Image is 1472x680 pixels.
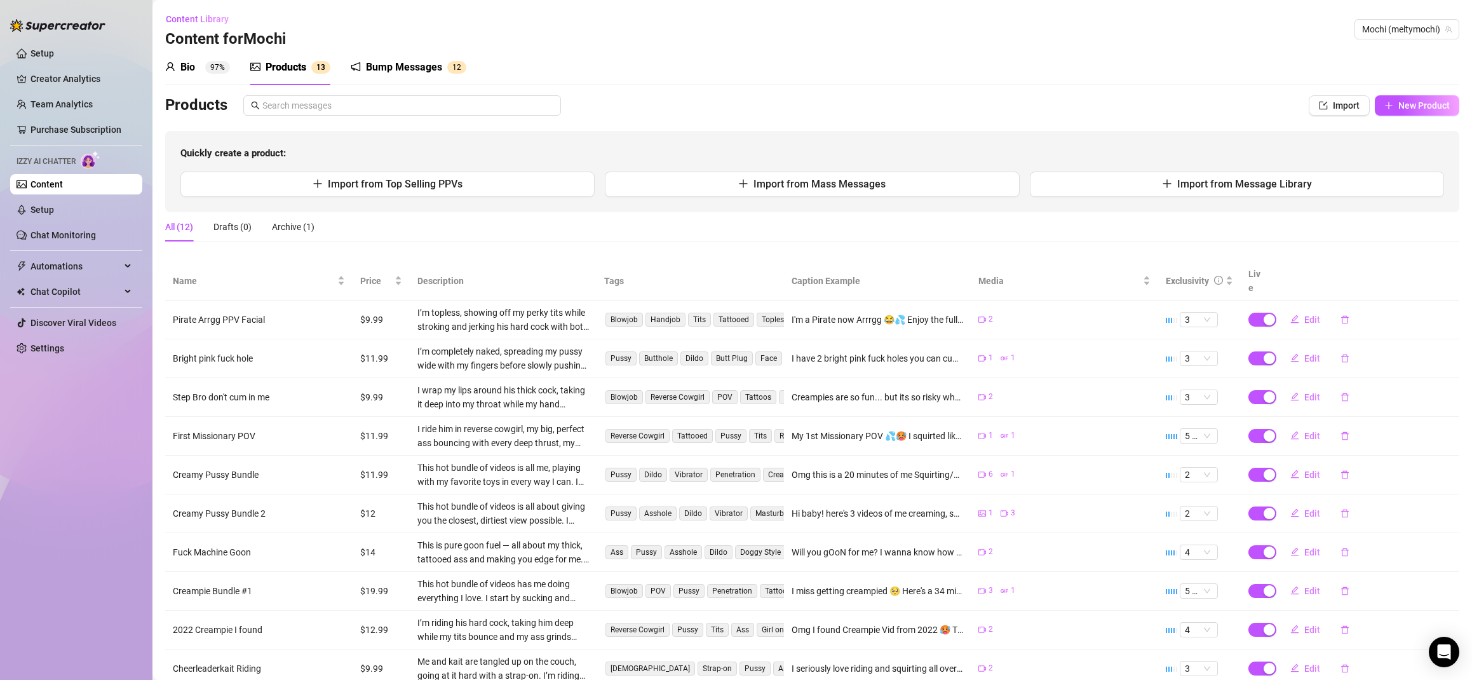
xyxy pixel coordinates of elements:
span: notification [351,62,361,72]
span: video-camera [978,355,986,362]
button: Import from Message Library [1030,172,1444,197]
a: Team Analytics [30,99,93,109]
th: Name [165,262,353,301]
span: 3 [1185,390,1213,404]
button: Import from Top Selling PPVs [180,172,595,197]
span: Dildo [705,545,733,559]
span: video-camera [978,587,986,595]
a: Purchase Subscription [30,125,121,135]
div: This hot bundle of videos is all me, playing with my favorite toys in every way I can. I ride a d... [417,461,590,489]
td: $11.99 [353,339,410,378]
span: video-camera [978,665,986,672]
span: 1 [989,507,993,519]
span: Ass [731,623,754,637]
span: plus [738,179,748,189]
span: Edit [1304,392,1320,402]
span: delete [1340,548,1349,557]
h3: Products [165,95,227,116]
span: Content Library [166,14,229,24]
span: Edit [1304,508,1320,519]
span: 2 [989,546,993,558]
span: 1 [1011,352,1015,364]
button: delete [1330,581,1360,601]
span: delete [1340,315,1349,324]
span: delete [1340,354,1349,363]
td: $11.99 [353,456,410,494]
span: Strap-on [698,662,737,676]
div: This is pure goon fuel — all about my thick, tattooed ass and making you edge for me. I’m fully n... [417,538,590,566]
button: New Product [1375,95,1459,116]
sup: 12 [447,61,466,74]
div: I have 2 bright pink fuck holes you can cum inside of 😈 ps.. I squirted and gushed like a good gi... [792,351,964,365]
td: Creamy Pussy Bundle [165,456,353,494]
button: Edit [1280,620,1330,640]
span: edit [1290,586,1299,595]
span: Asshole [665,545,702,559]
span: 2 [457,63,461,72]
td: 2022 Creampie I found [165,611,353,649]
div: Omg this is a 20 minutes of me Squirting/Creaming, you'd totally love 🤓 Unlock it if you can 🥰 Cu... [792,468,964,482]
div: Archive (1) [272,220,314,234]
th: Media [971,262,1158,301]
span: Edit [1304,431,1320,441]
span: POV [712,390,738,404]
div: Open Intercom Messenger [1429,637,1459,667]
span: Creampie [763,468,806,482]
span: edit [1290,353,1299,362]
span: Edit [1304,470,1320,480]
span: Tattoos [740,390,776,404]
span: Edit [1304,547,1320,557]
span: video-camera [978,393,986,401]
span: Vibrator [670,468,708,482]
span: Dildo [639,468,667,482]
button: delete [1330,503,1360,524]
span: Media [978,274,1140,288]
div: All (12) [165,220,193,234]
button: Content Library [165,9,239,29]
span: Penetration [710,468,760,482]
span: 1 [989,430,993,442]
span: 1 [1011,585,1015,597]
a: Setup [30,205,54,215]
button: Edit [1280,503,1330,524]
button: delete [1330,426,1360,446]
span: delete [1340,664,1349,673]
span: Tits [749,429,772,443]
span: 5 🔥 [1185,429,1213,443]
span: Edit [1304,625,1320,635]
div: I wrap my lips around his thick cock, taking it deep into my throat while my hand strokes and tea... [417,383,590,411]
div: This hot bundle of videos is all about giving you the closest, dirtiest view possible. I start wi... [417,500,590,527]
td: $9.99 [353,378,410,417]
span: edit [1290,470,1299,479]
div: Will you gOoN for me? I wanna know how long you last before you cum 😈💦 [792,545,964,559]
span: Vibrator [710,507,748,520]
span: edit [1290,315,1299,323]
span: Asshole [639,507,677,520]
button: Edit [1280,348,1330,369]
button: Edit [1280,309,1330,330]
button: delete [1330,309,1360,330]
span: Price [360,274,392,288]
th: Price [353,262,410,301]
span: 2 [1185,507,1213,520]
span: Reverse Cowgirl [645,390,710,404]
span: edit [1290,663,1299,672]
span: 3 [321,63,325,72]
h3: Content for Mochi [165,29,286,50]
span: Face [755,351,782,365]
span: Dildo [680,351,708,365]
img: logo-BBDzfeDw.svg [10,19,105,32]
span: 2 [989,313,993,325]
td: First Missionary POV [165,417,353,456]
span: Girl on Boy [757,623,804,637]
span: Import from Mass Messages [753,178,886,190]
span: Handjob [645,313,685,327]
td: $9.99 [353,301,410,339]
span: Dildo [679,507,707,520]
span: edit [1290,625,1299,634]
span: 2 [989,623,993,636]
span: Import from Message Library [1177,178,1312,190]
img: AI Chatter [81,151,100,169]
a: Content [30,179,63,189]
span: Blowjob [605,584,643,598]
